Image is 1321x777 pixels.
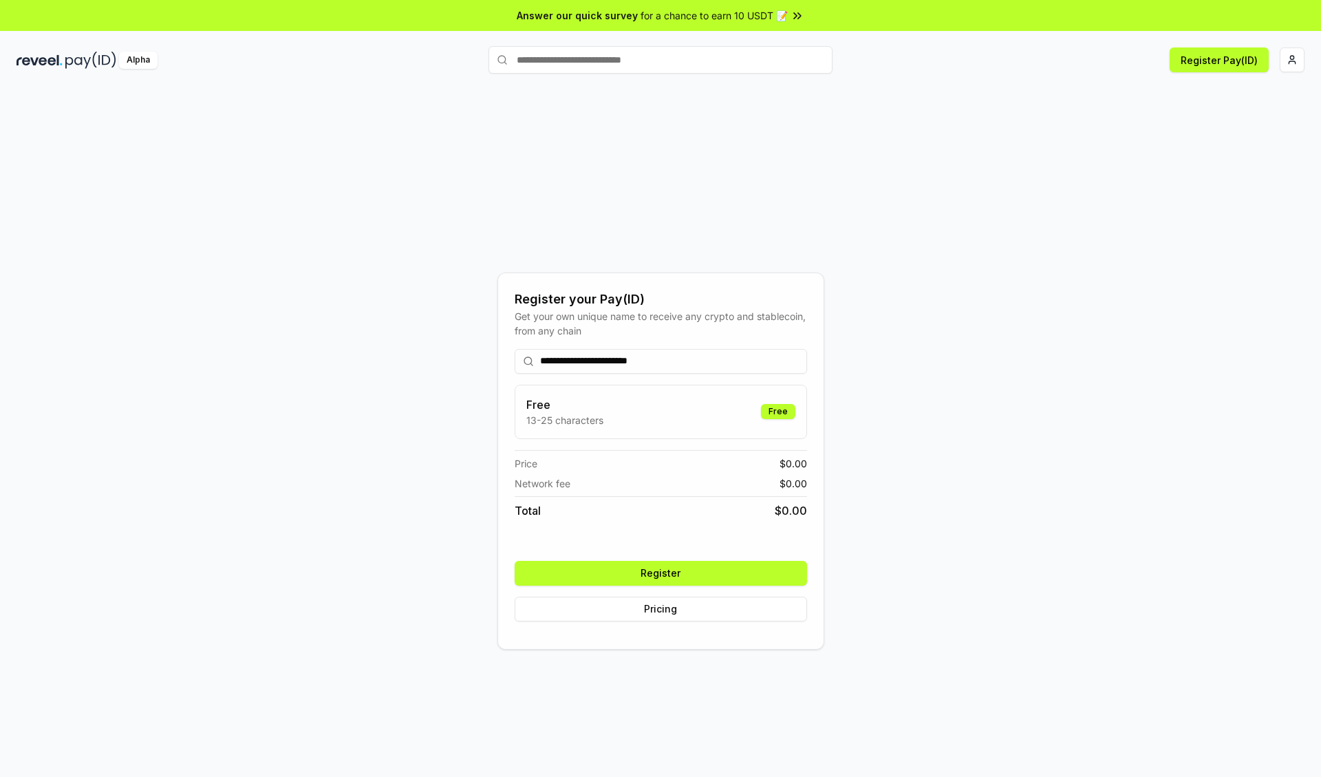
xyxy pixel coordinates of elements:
[761,404,795,419] div: Free
[515,290,807,309] div: Register your Pay(ID)
[780,476,807,491] span: $ 0.00
[526,396,603,413] h3: Free
[515,456,537,471] span: Price
[515,502,541,519] span: Total
[515,476,570,491] span: Network fee
[119,52,158,69] div: Alpha
[517,8,638,23] span: Answer our quick survey
[1170,47,1269,72] button: Register Pay(ID)
[65,52,116,69] img: pay_id
[775,502,807,519] span: $ 0.00
[526,413,603,427] p: 13-25 characters
[515,309,807,338] div: Get your own unique name to receive any crypto and stablecoin, from any chain
[17,52,63,69] img: reveel_dark
[780,456,807,471] span: $ 0.00
[515,597,807,621] button: Pricing
[641,8,788,23] span: for a chance to earn 10 USDT 📝
[515,561,807,586] button: Register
